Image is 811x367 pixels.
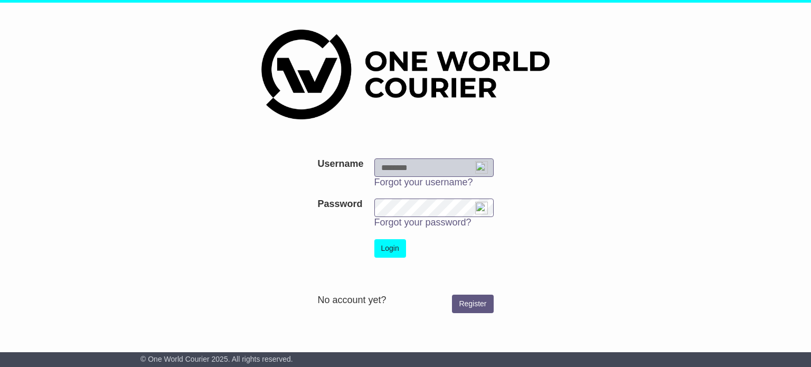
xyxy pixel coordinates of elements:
a: Register [452,295,493,313]
div: No account yet? [317,295,493,306]
label: Password [317,199,362,210]
a: Forgot your username? [374,177,473,187]
button: Login [374,239,406,258]
img: One World [261,30,550,119]
img: npw-badge-icon-locked.svg [475,161,488,174]
span: © One World Courier 2025. All rights reserved. [140,355,293,363]
img: npw-badge-icon-locked.svg [475,202,488,214]
a: Forgot your password? [374,217,471,228]
label: Username [317,158,363,170]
